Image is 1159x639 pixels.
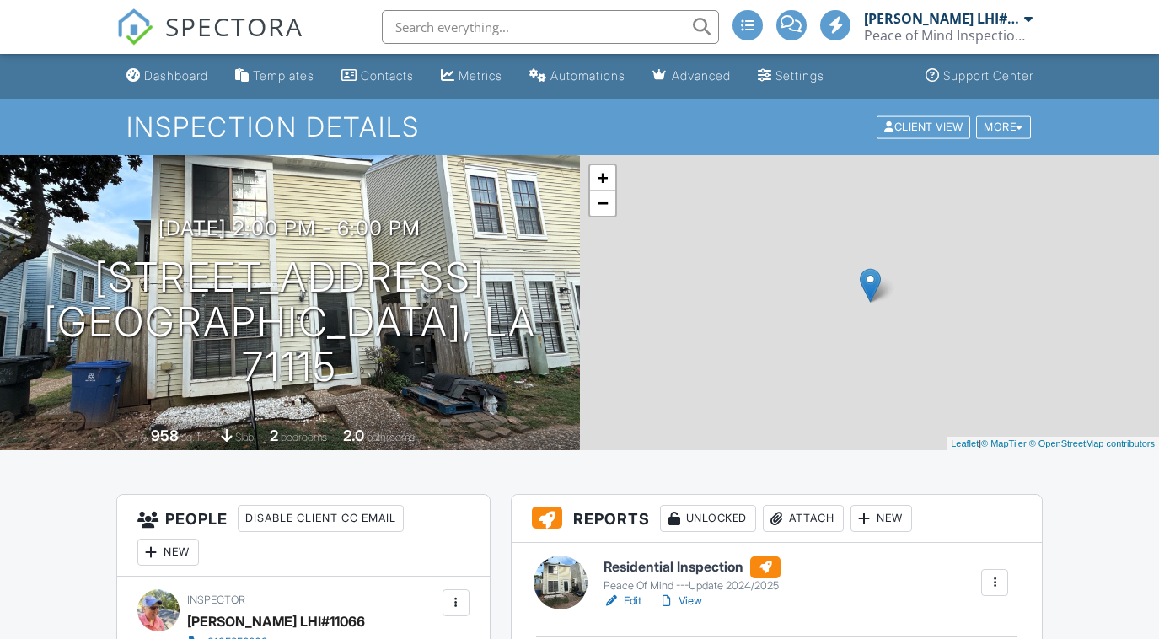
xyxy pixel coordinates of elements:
[181,431,205,443] span: sq. ft.
[343,427,364,444] div: 2.0
[919,61,1040,92] a: Support Center
[864,27,1033,44] div: Peace of Mind Inspection Service, LLC
[523,61,632,92] a: Automations (Advanced)
[187,609,365,634] div: [PERSON_NAME] LHI#11066
[751,61,831,92] a: Settings
[126,112,1032,142] h1: Inspection Details
[943,68,1033,83] div: Support Center
[604,556,781,578] h6: Residential Inspection
[144,68,208,83] div: Dashboard
[976,115,1031,138] div: More
[864,10,1020,27] div: [PERSON_NAME] LHI#11066
[27,255,553,389] h1: [STREET_ADDRESS] [GEOGRAPHIC_DATA], LA 71115
[877,115,970,138] div: Client View
[116,8,153,46] img: The Best Home Inspection Software - Spectora
[550,68,625,83] div: Automations
[590,191,615,216] a: Zoom out
[604,579,781,593] div: Peace Of Mind ---Update 2024/2025
[158,217,421,239] h3: [DATE] 2:00 pm - 6:00 pm
[187,593,245,606] span: Inspector
[270,427,278,444] div: 2
[459,68,502,83] div: Metrics
[604,593,641,609] a: Edit
[875,120,974,132] a: Client View
[165,8,303,44] span: SPECTORA
[672,68,731,83] div: Advanced
[235,431,254,443] span: slab
[763,505,844,532] div: Attach
[951,438,979,448] a: Leaflet
[117,495,490,577] h3: People
[434,61,509,92] a: Metrics
[658,593,702,609] a: View
[253,68,314,83] div: Templates
[120,61,215,92] a: Dashboard
[137,539,199,566] div: New
[850,505,912,532] div: New
[382,10,719,44] input: Search everything...
[116,23,303,58] a: SPECTORA
[335,61,421,92] a: Contacts
[660,505,756,532] div: Unlocked
[281,431,327,443] span: bedrooms
[1029,438,1155,448] a: © OpenStreetMap contributors
[228,61,321,92] a: Templates
[367,431,415,443] span: bathrooms
[604,556,781,593] a: Residential Inspection Peace Of Mind ---Update 2024/2025
[512,495,1043,543] h3: Reports
[151,427,179,444] div: 958
[981,438,1027,448] a: © MapTiler
[238,505,404,532] div: Disable Client CC Email
[590,165,615,191] a: Zoom in
[947,437,1159,451] div: |
[646,61,738,92] a: Advanced
[775,68,824,83] div: Settings
[361,68,414,83] div: Contacts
